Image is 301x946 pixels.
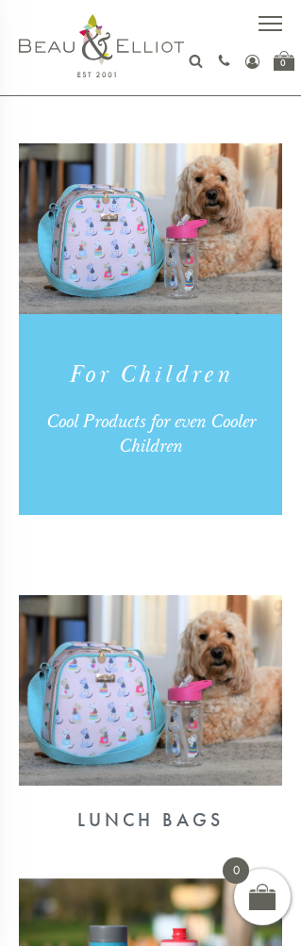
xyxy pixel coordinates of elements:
[19,771,282,830] a: Lunch Bags Lunch Bags
[32,409,269,458] div: Cool Products for even Cooler Children
[274,51,294,71] a: 0
[223,857,249,884] span: 0
[19,143,282,314] img: Children's insulated lunch bags Puppy Love from Beau & Elliot
[32,359,269,390] h1: For Children
[19,595,282,787] img: Lunch Bags
[19,809,282,831] div: Lunch Bags
[19,14,184,77] img: logo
